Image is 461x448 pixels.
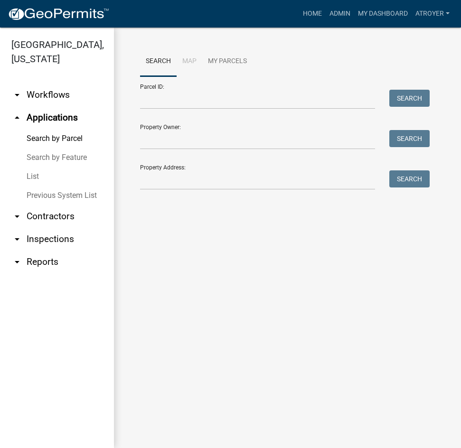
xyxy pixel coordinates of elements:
i: arrow_drop_down [11,233,23,245]
a: Home [299,5,326,23]
a: atroyer [412,5,453,23]
a: Admin [326,5,354,23]
i: arrow_drop_down [11,211,23,222]
i: arrow_drop_down [11,89,23,101]
a: Search [140,47,177,77]
button: Search [389,90,430,107]
a: My Dashboard [354,5,412,23]
button: Search [389,130,430,147]
i: arrow_drop_up [11,112,23,123]
button: Search [389,170,430,187]
i: arrow_drop_down [11,256,23,268]
a: My Parcels [202,47,253,77]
